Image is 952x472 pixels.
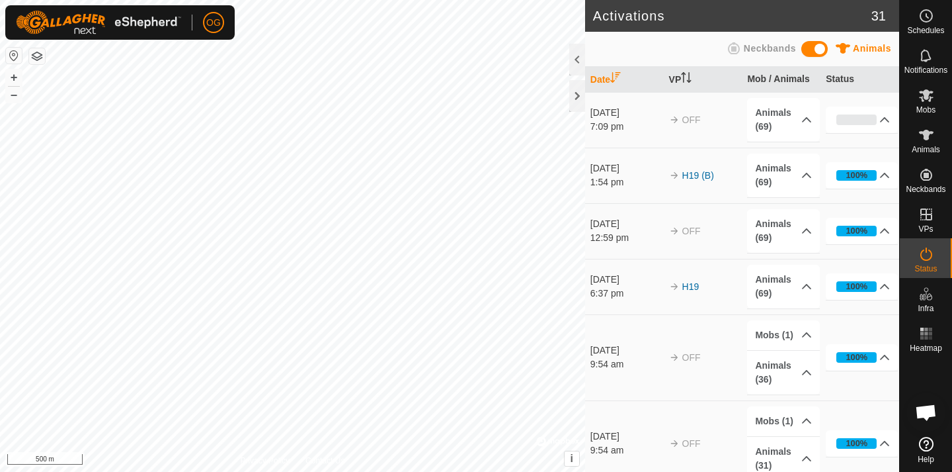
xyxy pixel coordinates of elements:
span: i [571,453,573,464]
button: Reset Map [6,48,22,64]
a: Help [900,432,952,469]
span: OFF [682,115,701,125]
th: Mob / Animals [742,67,820,93]
div: 9:54 am [590,357,662,371]
span: Animals [853,43,891,54]
span: Infra [918,305,933,312]
a: H19 (B) [682,170,714,181]
p-accordion-header: 0% [826,107,898,133]
div: Open chat [906,393,946,432]
span: VPs [918,225,933,233]
h2: Activations [593,8,871,24]
p-accordion-header: 100% [826,218,898,244]
button: – [6,87,22,103]
p-accordion-header: Mobs (1) [747,320,819,350]
button: + [6,70,22,85]
img: arrow [669,226,680,236]
p-accordion-header: 100% [826,273,898,300]
p-accordion-header: Animals (69) [747,209,819,253]
span: Neckbands [744,43,796,54]
span: Help [918,455,934,463]
p-sorticon: Activate to sort [681,74,692,85]
span: Mobs [916,106,935,114]
p-accordion-header: 100% [826,162,898,189]
p-accordion-header: Animals (69) [747,265,819,308]
div: [DATE] [590,273,662,287]
span: Heatmap [910,344,942,352]
p-accordion-header: 100% [826,344,898,371]
div: 1:54 pm [590,175,662,189]
a: Contact Us [305,455,344,467]
div: 100% [846,437,867,449]
div: [DATE] [590,430,662,444]
th: VP [664,67,742,93]
span: Notifications [904,66,947,74]
span: Status [914,265,937,273]
img: arrow [669,438,680,449]
p-accordion-header: Animals (69) [747,98,819,142]
div: 100% [836,352,877,363]
div: 100% [846,351,867,363]
a: H19 [682,281,699,292]
div: [DATE] [590,344,662,357]
th: Date [585,67,664,93]
div: 100% [836,170,877,181]
img: arrow [669,115,680,125]
span: OFF [682,438,701,449]
div: 6:37 pm [590,287,662,301]
span: Animals [912,146,940,154]
p-sorticon: Activate to sort [610,74,621,85]
img: arrow [669,281,680,292]
span: Neckbands [906,185,945,193]
div: 100% [846,169,867,181]
div: [DATE] [590,106,662,120]
p-accordion-header: Animals (36) [747,351,819,395]
p-accordion-header: Animals (69) [747,154,819,197]
div: [DATE] [590,217,662,231]
span: OG [206,16,221,30]
img: Gallagher Logo [16,11,181,34]
th: Status [820,67,899,93]
div: 100% [846,224,867,237]
div: 12:59 pm [590,231,662,245]
div: 0% [836,115,877,125]
img: arrow [669,352,680,363]
div: 100% [836,438,877,449]
p-accordion-header: Mobs (1) [747,406,819,436]
span: 31 [871,6,886,26]
button: Map Layers [29,48,45,64]
img: arrow [669,170,680,181]
p-accordion-header: 100% [826,430,898,457]
span: OFF [682,226,701,236]
a: Privacy Policy [240,455,290,467]
span: OFF [682,352,701,363]
button: i [565,451,579,466]
div: 100% [846,280,867,293]
div: 100% [836,226,877,236]
div: 7:09 pm [590,120,662,134]
div: 9:54 am [590,444,662,457]
div: [DATE] [590,162,662,175]
span: Schedules [907,26,944,34]
div: 100% [836,281,877,292]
